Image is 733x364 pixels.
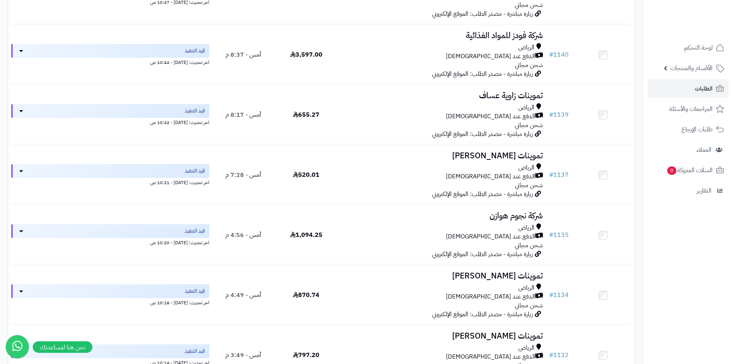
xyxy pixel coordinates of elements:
div: اخر تحديث: [DATE] - 10:18 ص [11,298,209,306]
div: اخر تحديث: [DATE] - 10:42 ص [11,118,209,126]
span: المراجعات والأسئلة [669,104,713,114]
h3: تموينات زاوية عساف [341,91,543,100]
span: شحن مجاني [515,241,543,250]
span: 655.27 [293,110,319,119]
a: التقارير [648,181,728,200]
h3: تموينات [PERSON_NAME] [341,272,543,280]
span: الدفع عند [DEMOGRAPHIC_DATA] [446,52,535,61]
span: الدفع عند [DEMOGRAPHIC_DATA] [446,292,535,301]
span: شحن مجاني [515,121,543,130]
span: زيارة مباشرة - مصدر الطلب: الموقع الإلكتروني [432,9,533,18]
span: # [549,170,553,179]
span: الرياض [518,103,534,112]
span: أمس - 8:37 م [225,50,261,59]
img: logo-2.png [681,22,726,38]
span: طلبات الإرجاع [681,124,713,135]
span: زيارة مباشرة - مصدر الطلب: الموقع الإلكتروني [432,250,533,259]
span: أمس - 7:28 م [225,170,261,179]
h3: شركة نجوم هوازن [341,211,543,220]
span: قيد التنفيذ [185,227,205,235]
span: التقارير [697,185,711,196]
span: # [549,230,553,240]
span: الدفع عند [DEMOGRAPHIC_DATA] [446,112,535,121]
span: زيارة مباشرة - مصدر الطلب: الموقع الإلكتروني [432,129,533,139]
span: شحن مجاني [515,60,543,70]
span: شحن مجاني [515,181,543,190]
span: 1,094.25 [290,230,322,240]
div: اخر تحديث: [DATE] - 10:21 ص [11,178,209,186]
span: أمس - 4:49 م [225,290,261,300]
span: قيد التنفيذ [185,347,205,355]
a: #1140 [549,50,569,59]
span: أمس - 8:17 م [225,110,261,119]
span: الرياض [518,344,534,352]
span: الطلبات [695,83,713,94]
a: #1137 [549,170,569,179]
span: الدفع عند [DEMOGRAPHIC_DATA] [446,352,535,361]
span: قيد التنفيذ [185,47,205,55]
span: قيد التنفيذ [185,167,205,175]
a: العملاء [648,141,728,159]
a: #1139 [549,110,569,119]
span: لوحة التحكم [684,42,713,53]
span: أمس - 4:56 م [225,230,261,240]
span: السلات المتروكة [666,165,713,176]
span: الرياض [518,43,534,52]
h3: تموينات [PERSON_NAME] [341,332,543,341]
span: 870.74 [293,290,319,300]
a: #1135 [549,230,569,240]
span: الرياض [518,223,534,232]
div: اخر تحديث: [DATE] - 10:20 ص [11,238,209,246]
span: زيارة مباشرة - مصدر الطلب: الموقع الإلكتروني [432,310,533,319]
a: الطلبات [648,79,728,98]
a: طلبات الإرجاع [648,120,728,139]
a: لوحة التحكم [648,39,728,57]
span: الرياض [518,163,534,172]
span: شحن مجاني [515,301,543,310]
a: #1134 [549,290,569,300]
a: المراجعات والأسئلة [648,100,728,118]
span: 797.20 [293,351,319,360]
span: الرياض [518,283,534,292]
span: 520.01 [293,170,319,179]
span: قيد التنفيذ [185,107,205,115]
span: # [549,50,553,59]
span: # [549,110,553,119]
div: اخر تحديث: [DATE] - 10:44 ص [11,58,209,66]
span: أمس - 3:49 م [225,351,261,360]
span: العملاء [696,144,711,155]
a: #1132 [549,351,569,360]
span: الدفع عند [DEMOGRAPHIC_DATA] [446,172,535,181]
span: زيارة مباشرة - مصدر الطلب: الموقع الإلكتروني [432,190,533,199]
span: الأقسام والمنتجات [670,63,713,74]
span: 3,597.00 [290,50,322,59]
a: السلات المتروكة0 [648,161,728,179]
span: الدفع عند [DEMOGRAPHIC_DATA] [446,232,535,241]
span: # [549,351,553,360]
span: شحن مجاني [515,0,543,10]
span: زيارة مباشرة - مصدر الطلب: الموقع الإلكتروني [432,69,533,79]
h3: شركة فودز للمواد الغذائية [341,31,543,40]
span: قيد التنفيذ [185,287,205,295]
span: 0 [667,166,676,175]
span: # [549,290,553,300]
h3: تموينات [PERSON_NAME] [341,151,543,160]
